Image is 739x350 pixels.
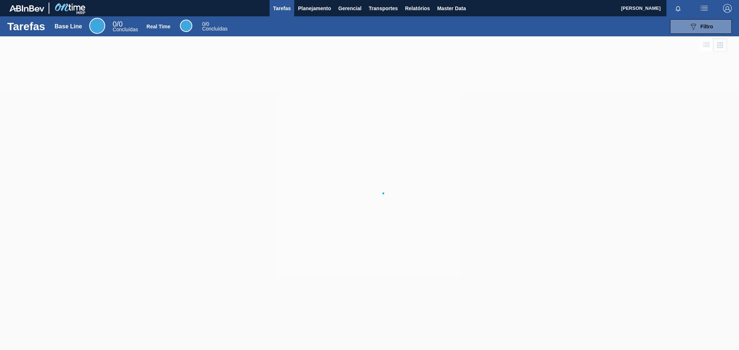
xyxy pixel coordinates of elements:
div: Base Line [112,21,138,32]
span: / 0 [202,21,209,27]
span: / 0 [112,20,123,28]
div: Real Time [202,22,227,31]
span: 0 [202,21,205,27]
span: Concluídas [202,26,227,32]
h1: Tarefas [7,22,45,31]
span: Concluídas [112,27,138,32]
span: Gerencial [338,4,362,13]
div: Real Time [180,20,192,32]
div: Base Line [89,18,105,34]
img: Logout [723,4,732,13]
span: Relatórios [405,4,430,13]
div: Real Time [147,24,171,29]
button: Notificações [666,3,690,13]
div: Base Line [55,23,82,30]
span: 0 [112,20,116,28]
img: TNhmsLtSVTkK8tSr43FrP2fwEKptu5GPRR3wAAAABJRU5ErkJggg== [9,5,44,12]
button: Filtro [670,19,732,34]
span: Tarefas [273,4,291,13]
span: Planejamento [298,4,331,13]
span: Master Data [437,4,466,13]
span: Filtro [701,24,713,29]
img: userActions [700,4,709,13]
span: Transportes [369,4,398,13]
